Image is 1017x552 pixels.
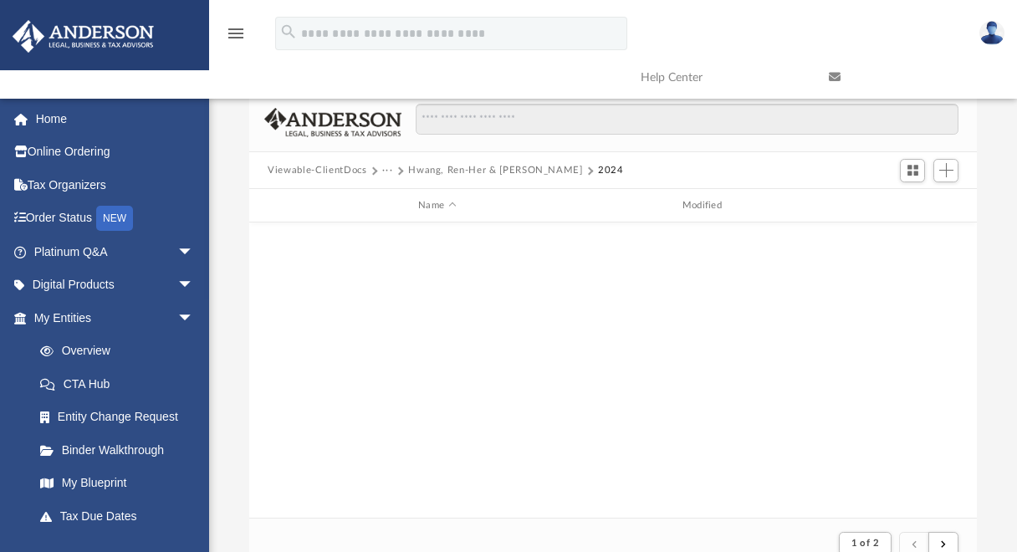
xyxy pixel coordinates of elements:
[598,163,624,178] button: 2024
[8,20,159,53] img: Anderson Advisors Platinum Portal
[23,433,219,467] a: Binder Walkthrough
[933,159,958,182] button: Add
[226,32,246,43] a: menu
[12,202,219,236] a: Order StatusNEW
[177,235,211,269] span: arrow_drop_down
[177,301,211,335] span: arrow_drop_down
[843,198,960,213] div: id
[979,21,1004,45] img: User Pic
[12,235,219,268] a: Platinum Q&Aarrow_drop_down
[12,135,219,169] a: Online Ordering
[12,102,219,135] a: Home
[23,499,219,533] a: Tax Due Dates
[257,198,299,213] div: id
[268,163,366,178] button: Viewable-ClientDocs
[416,104,958,135] input: Search files and folders
[96,206,133,231] div: NEW
[900,159,925,182] button: Switch to Grid View
[408,163,583,178] button: Hwang, Ren-Her & [PERSON_NAME]
[249,222,977,518] div: grid
[575,198,836,213] div: Modified
[851,539,879,548] span: 1 of 2
[279,23,298,41] i: search
[23,367,219,401] a: CTA Hub
[226,23,246,43] i: menu
[23,335,219,368] a: Overview
[12,301,219,335] a: My Entitiesarrow_drop_down
[382,163,393,178] button: ···
[628,44,816,110] a: Help Center
[23,467,211,500] a: My Blueprint
[23,401,219,434] a: Entity Change Request
[12,168,219,202] a: Tax Organizers
[12,268,219,302] a: Digital Productsarrow_drop_down
[177,268,211,303] span: arrow_drop_down
[306,198,567,213] div: Name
